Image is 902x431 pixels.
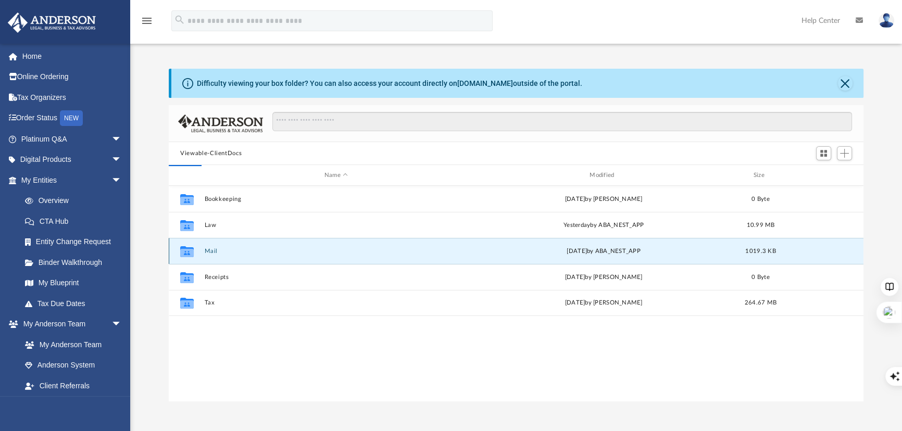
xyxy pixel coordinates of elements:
[205,222,468,229] button: Law
[472,298,735,308] div: [DATE] by [PERSON_NAME]
[751,196,770,202] span: 0 Byte
[15,375,132,396] a: Client Referrals
[472,171,735,180] div: Modified
[272,112,852,132] input: Search files and folders
[786,171,859,180] div: id
[816,146,832,161] button: Switch to Grid View
[740,171,782,180] div: Size
[7,67,137,87] a: Online Ordering
[7,314,132,335] a: My Anderson Teamarrow_drop_down
[141,15,153,27] i: menu
[15,355,132,376] a: Anderson System
[472,195,735,204] div: [DATE] by [PERSON_NAME]
[205,196,468,202] button: Bookkeeping
[457,79,513,87] a: [DOMAIN_NAME]
[7,170,137,191] a: My Entitiesarrow_drop_down
[745,248,775,254] span: 1019.3 KB
[472,221,735,230] div: by ABA_NEST_APP
[747,222,775,228] span: 10.99 MB
[205,299,468,306] button: Tax
[205,248,468,255] button: Mail
[7,108,137,129] a: Order StatusNEW
[472,247,735,256] div: [DATE] by ABA_NEST_APP
[197,78,582,89] div: Difficulty viewing your box folder? You can also access your account directly on outside of the p...
[205,274,468,281] button: Receipts
[7,149,137,170] a: Digital Productsarrow_drop_down
[204,171,468,180] div: Name
[5,12,99,33] img: Anderson Advisors Platinum Portal
[173,171,199,180] div: id
[751,274,770,280] span: 0 Byte
[111,149,132,171] span: arrow_drop_down
[60,110,83,126] div: NEW
[838,76,853,91] button: Close
[180,149,242,158] button: Viewable-ClientDocs
[563,222,590,228] span: yesterday
[7,396,132,417] a: My Documentsarrow_drop_down
[15,273,132,294] a: My Blueprint
[111,396,132,417] span: arrow_drop_down
[111,314,132,335] span: arrow_drop_down
[15,191,137,211] a: Overview
[837,146,853,161] button: Add
[15,334,127,355] a: My Anderson Team
[15,293,137,314] a: Tax Due Dates
[15,252,137,273] a: Binder Walkthrough
[15,232,137,252] a: Entity Change Request
[111,170,132,191] span: arrow_drop_down
[745,300,776,306] span: 264.67 MB
[174,14,185,26] i: search
[141,20,153,27] a: menu
[7,46,137,67] a: Home
[7,129,137,149] a: Platinum Q&Aarrow_drop_down
[7,87,137,108] a: Tax Organizers
[111,129,132,150] span: arrow_drop_down
[169,186,863,401] div: grid
[15,211,137,232] a: CTA Hub
[879,13,894,28] img: User Pic
[472,273,735,282] div: [DATE] by [PERSON_NAME]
